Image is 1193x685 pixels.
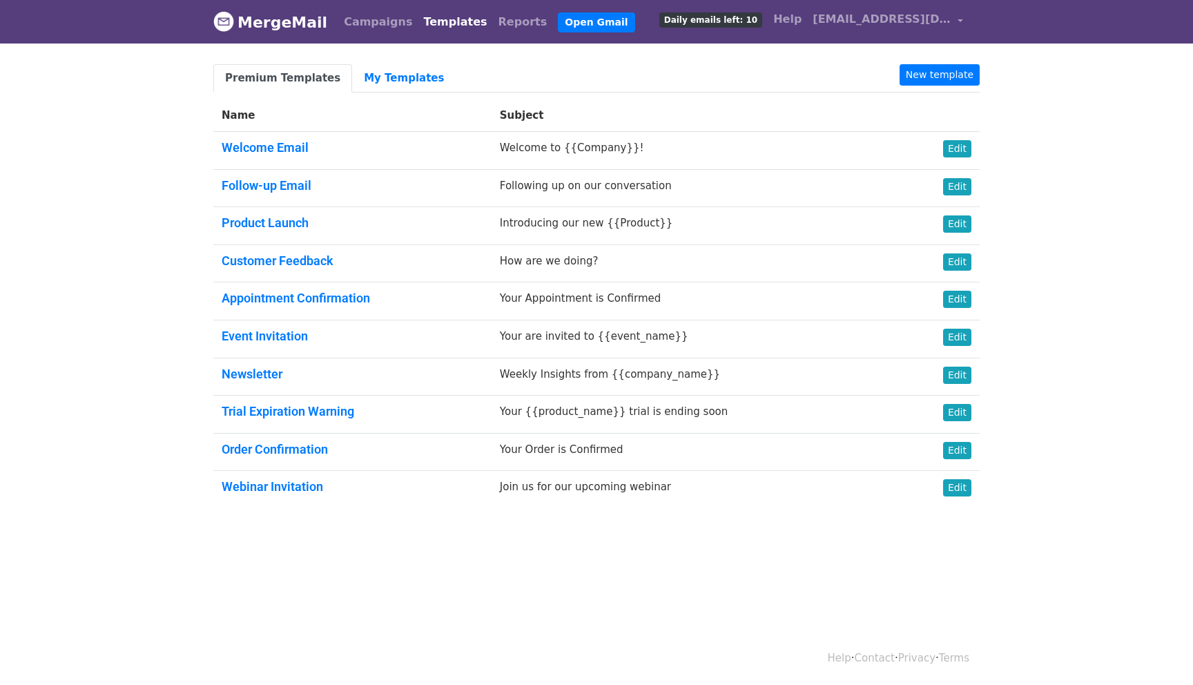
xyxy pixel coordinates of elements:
[943,291,971,308] a: Edit
[659,12,762,28] span: Daily emails left: 10
[900,64,980,86] a: New template
[213,8,327,37] a: MergeMail
[943,178,971,195] a: Edit
[492,396,904,434] td: Your {{product_name}} trial is ending soon
[492,169,904,207] td: Following up on our conversation
[213,11,234,32] img: MergeMail logo
[813,11,951,28] span: [EMAIL_ADDRESS][DOMAIN_NAME]
[943,404,971,421] a: Edit
[222,291,370,305] a: Appointment Confirmation
[492,471,904,508] td: Join us for our upcoming webinar
[222,253,333,268] a: Customer Feedback
[352,64,456,93] a: My Templates
[222,367,282,381] a: Newsletter
[222,329,308,343] a: Event Invitation
[768,6,807,33] a: Help
[943,479,971,496] a: Edit
[943,140,971,157] a: Edit
[943,367,971,384] a: Edit
[492,99,904,132] th: Subject
[492,207,904,245] td: Introducing our new {{Product}}
[898,652,935,664] a: Privacy
[492,132,904,170] td: Welcome to {{Company}}!
[492,433,904,471] td: Your Order is Confirmed
[493,8,553,36] a: Reports
[943,442,971,459] a: Edit
[943,329,971,346] a: Edit
[492,244,904,282] td: How are we doing?
[222,442,328,456] a: Order Confirmation
[943,253,971,271] a: Edit
[213,99,492,132] th: Name
[558,12,634,32] a: Open Gmail
[654,6,768,33] a: Daily emails left: 10
[213,64,352,93] a: Premium Templates
[492,358,904,396] td: Weekly Insights from {{company_name}}
[418,8,492,36] a: Templates
[222,178,311,193] a: Follow-up Email
[939,652,969,664] a: Terms
[828,652,851,664] a: Help
[222,140,309,155] a: Welcome Email
[492,320,904,358] td: Your are invited to {{event_name}}
[222,215,309,230] a: Product Launch
[492,282,904,320] td: Your Appointment is Confirmed
[338,8,418,36] a: Campaigns
[943,215,971,233] a: Edit
[855,652,895,664] a: Contact
[222,404,354,418] a: Trial Expiration Warning
[807,6,969,38] a: [EMAIL_ADDRESS][DOMAIN_NAME]
[222,479,323,494] a: Webinar Invitation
